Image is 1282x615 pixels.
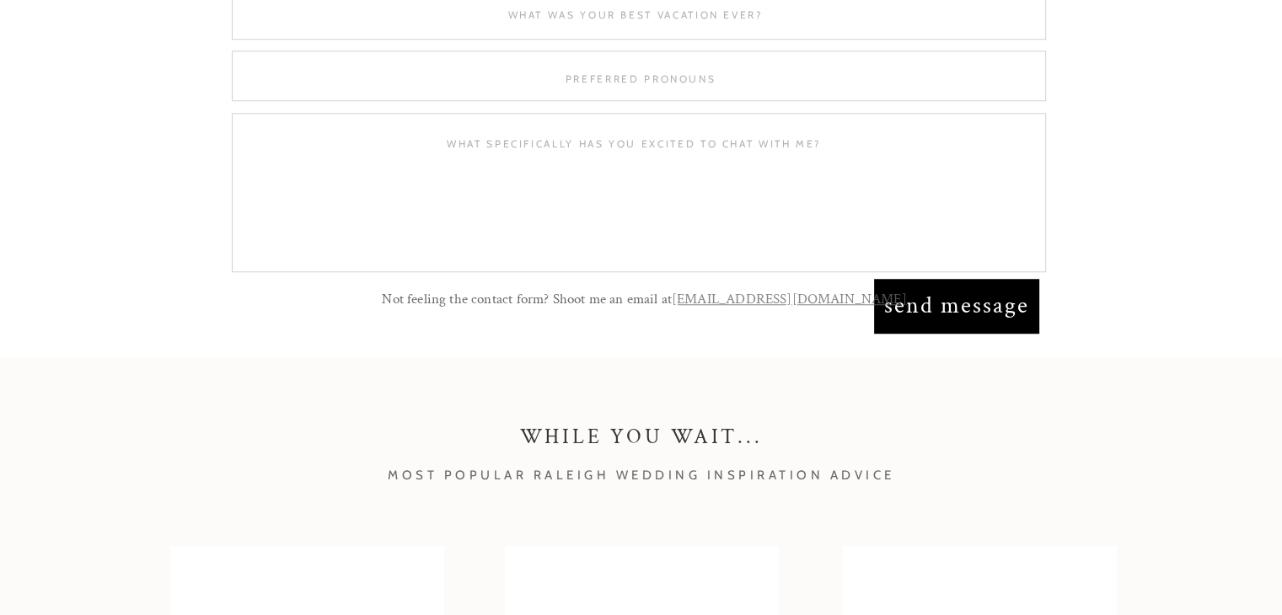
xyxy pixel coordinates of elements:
a: while you wait... [373,425,910,474]
p: MOST POPULAR RALEIGH WEDDING INSPIRATION ADVICE [251,464,1033,484]
p: Not feeling the contact form? Shoot me an email at [353,287,936,313]
a: [EMAIL_ADDRESS][DOMAIN_NAME] [672,290,907,308]
a: send message [882,287,1033,324]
